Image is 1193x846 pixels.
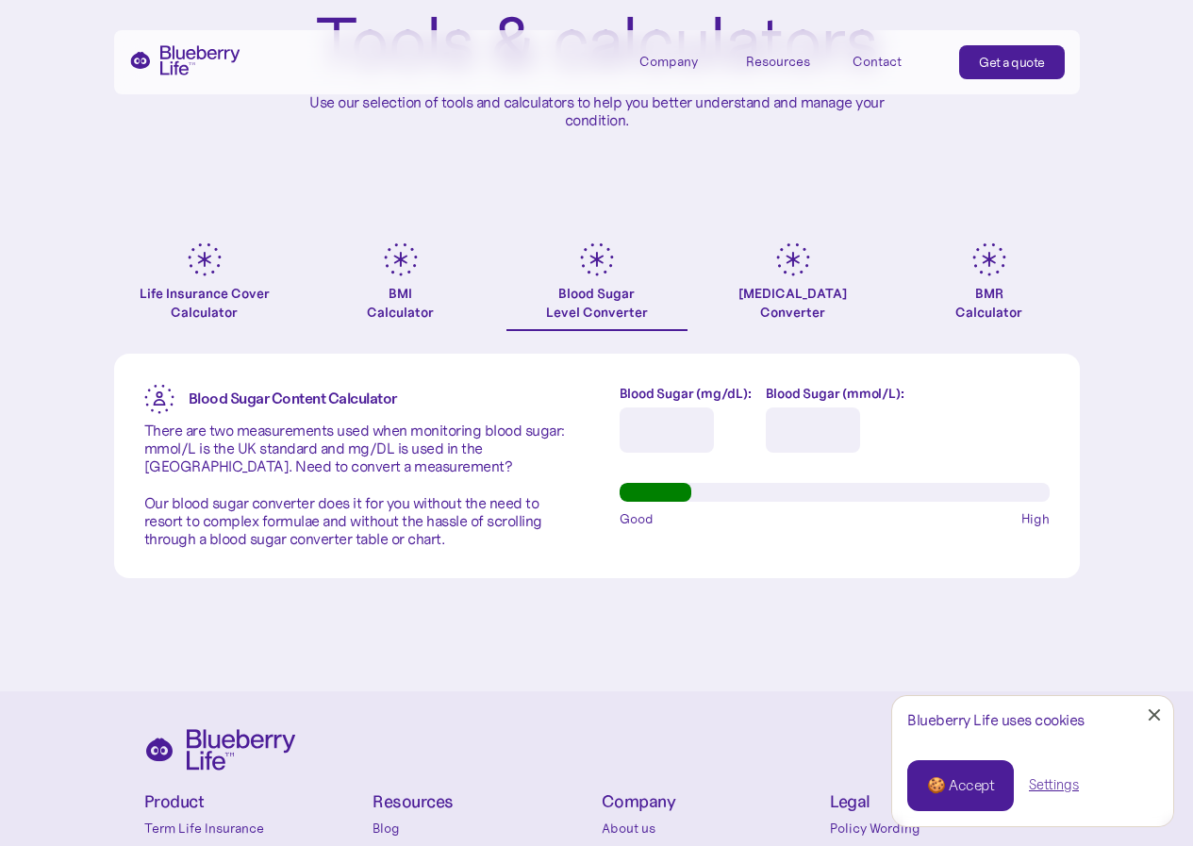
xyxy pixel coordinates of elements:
a: Term Life Insurance [144,819,364,838]
h4: Legal [830,793,1050,811]
div: 🍪 Accept [927,775,994,796]
a: BMICalculator [310,242,491,331]
h4: Company [602,793,821,811]
label: Blood Sugar (mg/dL): [620,384,752,403]
span: Good [620,509,654,528]
div: Get a quote [979,53,1045,72]
a: home [129,45,240,75]
h4: Resources [373,793,592,811]
div: Contact [853,54,902,70]
div: [MEDICAL_DATA] Converter [738,284,847,322]
div: Blueberry Life uses cookies [907,711,1158,729]
a: 🍪 Accept [907,760,1014,811]
p: Use our selection of tools and calculators to help you better understand and manage your condition. [295,93,899,129]
a: Policy Wording [830,819,1050,838]
p: There are two measurements used when monitoring blood sugar: mmol/L is the UK standard and mg/DL ... [144,422,574,548]
div: Blood Sugar Level Converter [546,284,648,322]
a: About us [602,819,821,838]
a: Life Insurance Cover Calculator [114,242,295,331]
h4: Product [144,793,364,811]
label: Blood Sugar (mmol/L): [766,384,904,403]
h1: Tools & calculators [315,7,878,78]
div: Company [639,45,724,76]
a: Blood SugarLevel Converter [506,242,688,331]
div: Life Insurance Cover Calculator [114,284,295,322]
span: High [1021,509,1050,528]
a: Get a quote [959,45,1065,79]
a: Blog [373,819,592,838]
div: Company [639,54,698,70]
div: Resources [746,45,831,76]
a: Close Cookie Popup [1135,696,1173,734]
a: Contact [853,45,937,76]
a: [MEDICAL_DATA]Converter [703,242,884,331]
a: BMRCalculator [899,242,1080,331]
div: BMR Calculator [955,284,1022,322]
div: BMI Calculator [367,284,434,322]
a: Settings [1029,775,1079,795]
strong: Blood Sugar Content Calculator [189,389,397,407]
div: Resources [746,54,810,70]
